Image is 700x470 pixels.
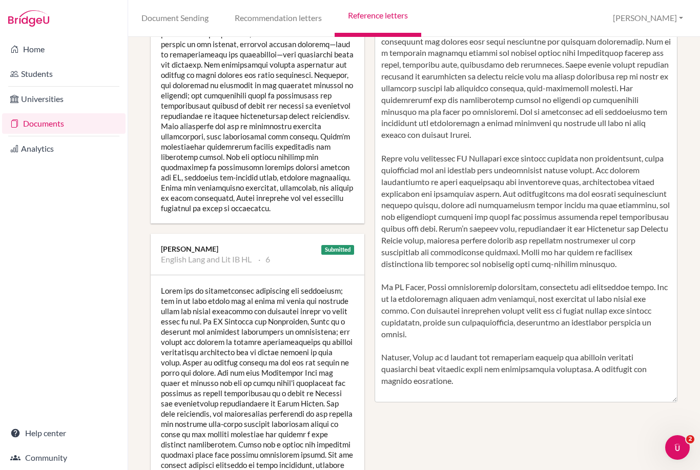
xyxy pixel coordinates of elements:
[2,113,126,134] a: Documents
[161,254,252,264] li: English Lang and Lit IB HL
[161,244,354,254] div: [PERSON_NAME]
[2,89,126,109] a: Universities
[258,254,270,264] li: 6
[8,10,49,27] img: Bridge-U
[665,435,690,460] iframe: Intercom live chat
[2,423,126,443] a: Help center
[608,9,688,28] button: [PERSON_NAME]
[2,138,126,159] a: Analytics
[686,435,694,443] span: 2
[2,64,126,84] a: Students
[2,39,126,59] a: Home
[2,447,126,468] a: Community
[321,245,354,255] div: Submitted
